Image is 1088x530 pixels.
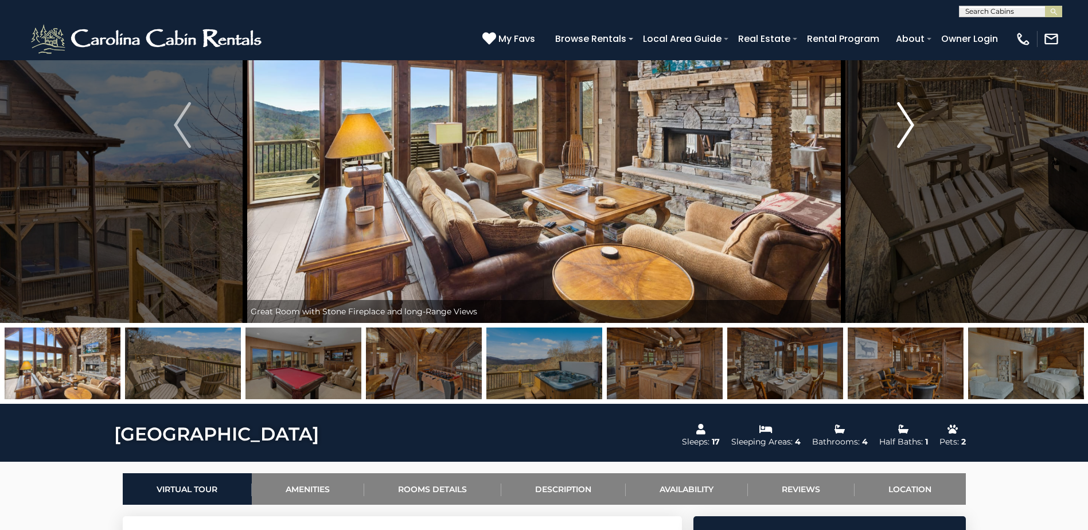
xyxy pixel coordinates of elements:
img: 163270765 [245,328,361,399]
a: Location [855,473,966,505]
a: Reviews [748,473,855,505]
a: Local Area Guide [637,29,727,49]
a: Real Estate [732,29,796,49]
img: White-1-2.png [29,22,267,56]
img: 163270781 [727,328,843,399]
a: Amenities [252,473,364,505]
img: 163270761 [5,328,120,399]
a: Owner Login [935,29,1004,49]
a: Rooms Details [364,473,501,505]
img: 163270778 [366,328,482,399]
a: About [890,29,930,49]
img: mail-regular-white.png [1043,31,1059,47]
a: Availability [626,473,748,505]
img: 163270785 [968,328,1084,399]
a: My Favs [482,32,538,46]
img: 163270773 [125,328,241,399]
a: Browse Rentals [549,29,632,49]
img: arrow [174,102,191,148]
img: arrow [897,102,914,148]
span: My Favs [498,32,535,46]
div: Great Room with Stone Fireplace and long-Range Views [245,300,843,323]
a: Rental Program [801,29,885,49]
img: 163270780 [607,328,723,399]
a: Virtual Tour [123,473,252,505]
img: 163270779 [486,328,602,399]
a: Description [501,473,626,505]
img: 163270783 [848,328,964,399]
img: phone-regular-white.png [1015,31,1031,47]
